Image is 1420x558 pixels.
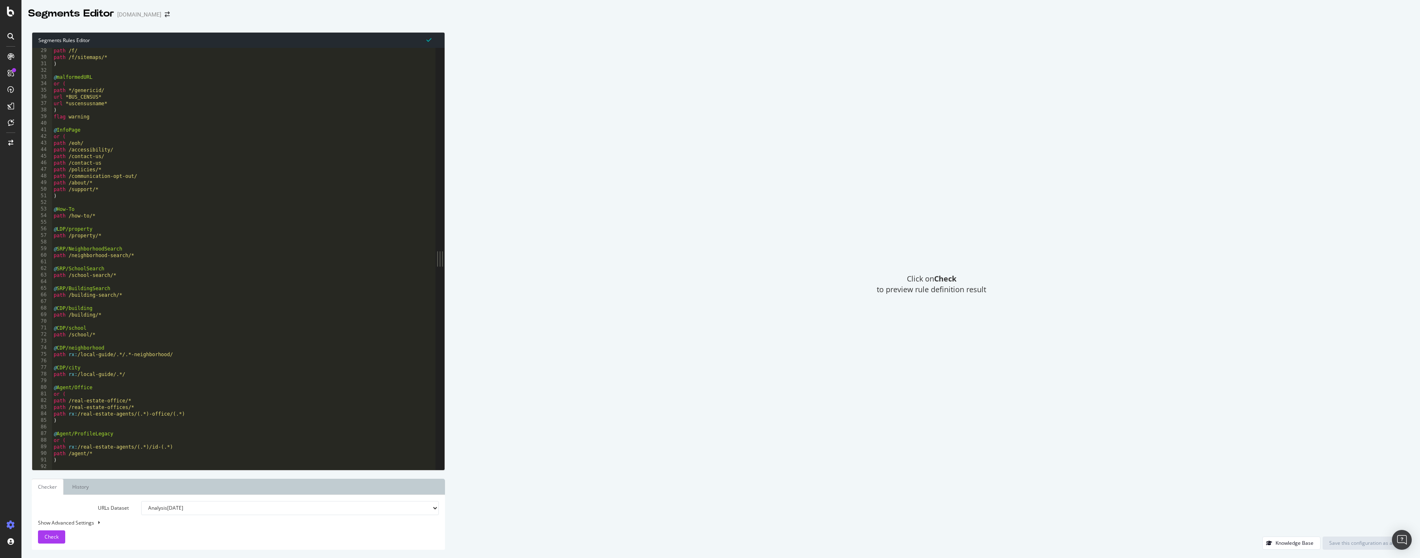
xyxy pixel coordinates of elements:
div: 47 [32,166,52,173]
div: 38 [32,107,52,113]
div: 85 [32,417,52,424]
div: 62 [32,265,52,272]
div: 75 [32,351,52,358]
div: 81 [32,391,52,397]
div: Segments Editor [28,7,114,21]
div: 33 [32,74,52,80]
div: 42 [32,133,52,140]
a: Knowledge Base [1262,539,1321,546]
div: 31 [32,61,52,67]
div: 55 [32,219,52,226]
div: 48 [32,173,52,180]
div: 59 [32,246,52,252]
a: History [66,479,95,495]
div: 45 [32,153,52,160]
div: arrow-right-arrow-left [165,12,170,17]
div: Show Advanced Settings [32,519,433,526]
div: 79 [32,378,52,384]
span: Check [45,533,59,540]
div: 66 [32,292,52,298]
label: URLs Dataset [32,501,135,515]
div: 69 [32,312,52,318]
div: 46 [32,160,52,166]
div: 76 [32,358,52,364]
div: 30 [32,54,52,61]
div: 68 [32,305,52,312]
div: 40 [32,120,52,127]
div: 50 [32,186,52,193]
span: Syntax is valid [426,36,431,44]
div: 90 [32,450,52,457]
div: 89 [32,444,52,450]
button: Check [38,530,65,544]
div: 51 [32,193,52,199]
div: 71 [32,325,52,331]
div: 67 [32,298,52,305]
div: 64 [32,279,52,285]
div: 88 [32,437,52,444]
div: 70 [32,318,52,325]
div: 53 [32,206,52,213]
div: 43 [32,140,52,147]
div: 61 [32,259,52,265]
div: 29 [32,47,52,54]
button: Knowledge Base [1262,537,1321,550]
div: 87 [32,430,52,437]
div: Open Intercom Messenger [1392,530,1412,550]
div: 73 [32,338,52,345]
div: 32 [32,67,52,74]
div: 56 [32,226,52,232]
div: Save this configuration as active [1329,539,1403,546]
div: 80 [32,384,52,391]
strong: Check [934,274,956,284]
div: 82 [32,397,52,404]
div: 92 [32,463,52,470]
div: 74 [32,345,52,351]
div: 37 [32,100,52,107]
div: 60 [32,252,52,259]
div: 41 [32,127,52,133]
div: 39 [32,113,52,120]
div: 65 [32,285,52,292]
div: 34 [32,80,52,87]
div: 49 [32,180,52,186]
div: 72 [32,331,52,338]
div: 91 [32,457,52,463]
div: [DOMAIN_NAME] [117,10,161,19]
div: Knowledge Base [1276,539,1313,546]
div: 52 [32,199,52,206]
div: 84 [32,411,52,417]
div: 77 [32,364,52,371]
div: 35 [32,87,52,94]
div: 86 [32,424,52,430]
div: Segments Rules Editor [32,33,445,48]
div: 58 [32,239,52,246]
div: 54 [32,213,52,219]
div: 63 [32,272,52,279]
div: 78 [32,371,52,378]
a: Checker [32,479,64,495]
div: 44 [32,147,52,153]
button: Save this configuration as active [1323,537,1410,550]
div: 83 [32,404,52,411]
span: Click on to preview rule definition result [877,274,986,295]
div: 57 [32,232,52,239]
div: 36 [32,94,52,100]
